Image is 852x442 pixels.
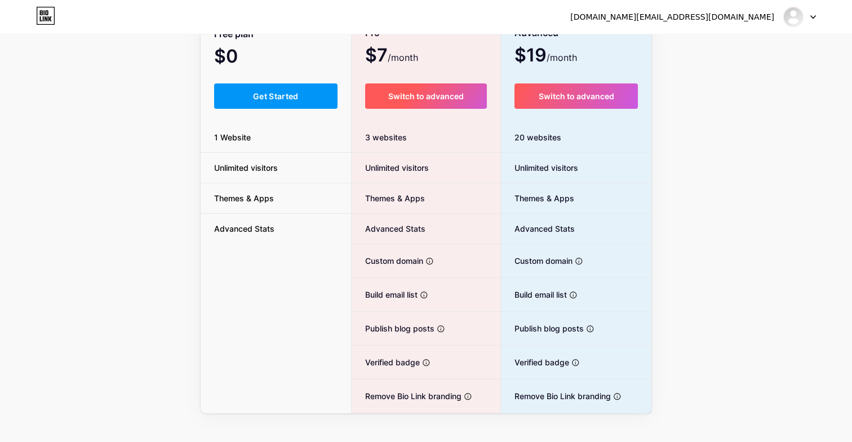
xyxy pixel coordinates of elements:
[501,390,611,402] span: Remove Bio Link branding
[501,122,651,153] div: 20 websites
[501,223,575,235] span: Advanced Stats
[201,131,264,143] span: 1 Website
[201,192,287,204] span: Themes & Apps
[365,83,487,109] button: Switch to advanced
[501,255,573,267] span: Custom domain
[352,162,429,174] span: Unlimited visitors
[501,162,578,174] span: Unlimited visitors
[214,83,338,109] button: Get Started
[514,48,577,64] span: $19
[201,162,291,174] span: Unlimited visitors
[352,122,501,153] div: 3 websites
[352,223,425,235] span: Advanced Stats
[352,255,423,267] span: Custom domain
[352,390,461,402] span: Remove Bio Link branding
[783,6,804,28] img: thealignedmethod
[501,192,574,204] span: Themes & Apps
[570,11,774,23] div: [DOMAIN_NAME][EMAIL_ADDRESS][DOMAIN_NAME]
[214,50,268,65] span: $0
[352,192,425,204] span: Themes & Apps
[539,91,614,101] span: Switch to advanced
[514,83,638,109] button: Switch to advanced
[352,289,418,300] span: Build email list
[352,322,434,334] span: Publish blog posts
[201,223,288,235] span: Advanced Stats
[501,289,567,300] span: Build email list
[501,356,569,368] span: Verified badge
[547,51,577,64] span: /month
[501,322,584,334] span: Publish blog posts
[352,356,420,368] span: Verified badge
[388,51,418,64] span: /month
[388,91,464,101] span: Switch to advanced
[365,48,418,64] span: $7
[253,91,299,101] span: Get Started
